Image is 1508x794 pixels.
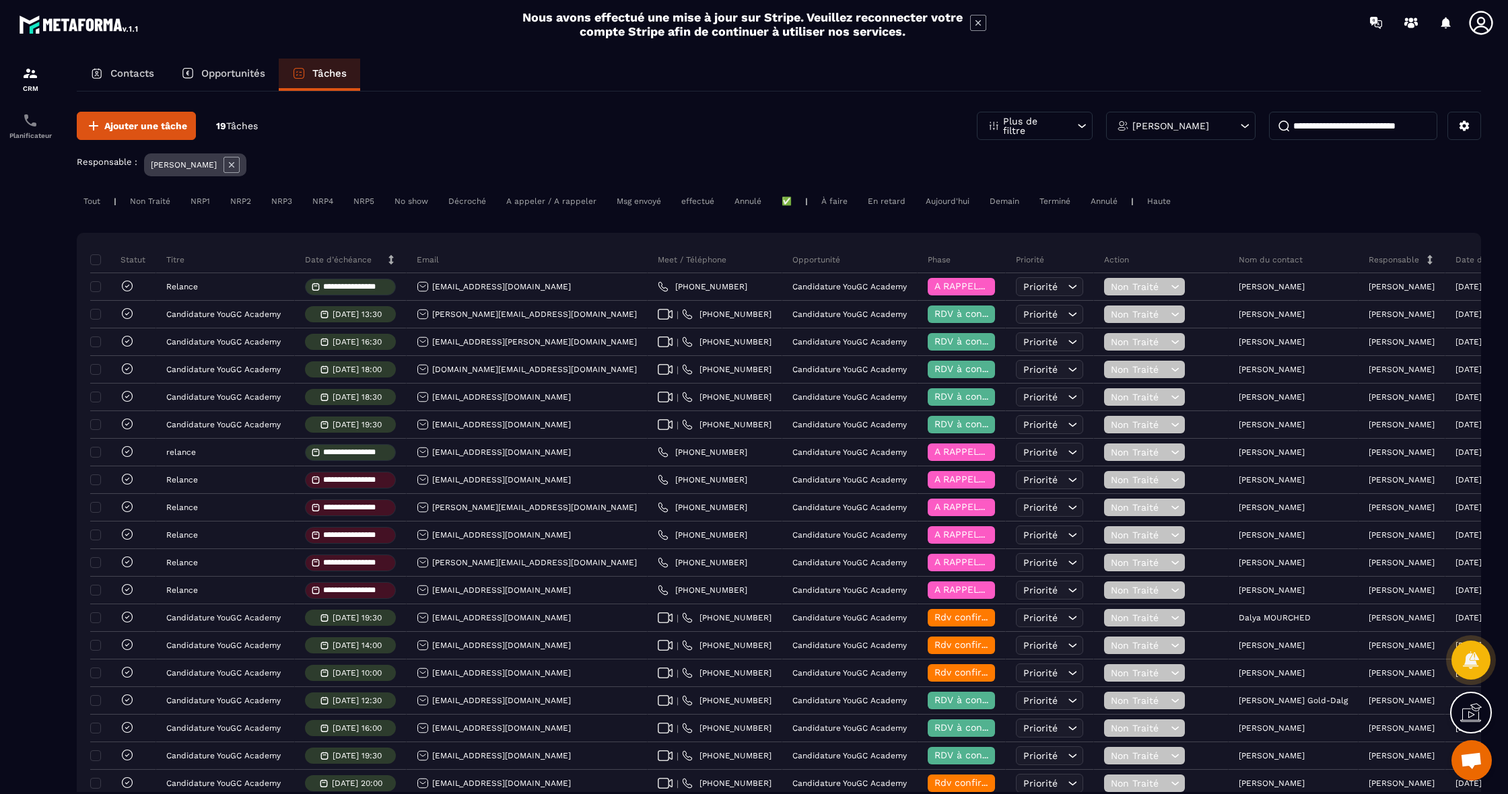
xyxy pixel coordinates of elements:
p: Opportunités [201,67,265,79]
span: Rdv confirmé ✅ [934,639,1010,650]
p: [PERSON_NAME] [1369,420,1435,429]
span: Priorité [1023,447,1058,458]
p: Candidature YouGC Academy [792,337,907,347]
a: Opportunités [168,59,279,91]
p: Plus de filtre [1003,116,1062,135]
p: [DATE] 12:30 [333,696,382,705]
p: Relance [166,475,198,484]
a: [PHONE_NUMBER] [682,392,772,402]
span: Non Traité [1111,281,1167,292]
a: [PHONE_NUMBER] [682,309,772,320]
span: RDV à confimer ❓ [934,419,1021,429]
span: | [677,723,679,733]
p: [DATE] 13:30 [333,310,382,319]
p: [DATE] 16:00 [333,723,382,733]
span: Priorité [1023,530,1058,540]
span: Non Traité [1111,474,1167,485]
p: [PERSON_NAME] [1369,751,1435,760]
p: Email [417,254,439,265]
p: Candidature YouGC Academy [166,723,281,733]
p: Candidature YouGC Academy [792,420,907,429]
span: Non Traité [1111,723,1167,733]
span: A RAPPELER/GHOST/NO SHOW✖️ [934,556,1087,567]
p: [PERSON_NAME] [1239,503,1305,512]
a: [PHONE_NUMBER] [682,667,772,678]
span: RDV à confimer ❓ [934,694,1021,705]
p: Candidature YouGC Academy [792,558,907,567]
div: Demain [983,193,1026,209]
p: [PERSON_NAME] [1369,723,1435,733]
span: Priorité [1023,640,1058,651]
p: Candidature YouGC Academy [792,392,907,402]
span: Tâches [226,120,258,131]
a: [PHONE_NUMBER] [658,530,747,540]
p: Candidature YouGC Academy [792,641,907,650]
p: [PERSON_NAME] [1239,392,1305,402]
div: À faire [815,193,854,209]
p: [DATE] 15:59 [1455,337,1505,347]
div: Non Traité [123,193,177,209]
a: [PHONE_NUMBER] [658,502,747,513]
p: Statut [94,254,145,265]
span: | [677,751,679,761]
p: Candidature YouGC Academy [792,530,907,540]
p: [PERSON_NAME] [1239,530,1305,540]
span: Priorité [1023,750,1058,761]
div: effectué [675,193,721,209]
p: Candidature YouGC Academy [792,447,907,457]
p: [PERSON_NAME] [1369,310,1435,319]
span: Priorité [1023,502,1058,513]
p: [PERSON_NAME] [1369,585,1435,595]
p: Titre [166,254,184,265]
a: [PHONE_NUMBER] [658,447,747,458]
div: NRP3 [265,193,299,209]
p: [PERSON_NAME] [1369,447,1435,457]
span: A RAPPELER/GHOST/NO SHOW✖️ [934,529,1087,540]
span: Non Traité [1111,778,1167,789]
p: Candidature YouGC Academy [792,696,907,705]
a: [PHONE_NUMBER] [682,778,772,789]
p: Candidature YouGC Academy [166,613,281,622]
span: Priorité [1023,309,1058,320]
a: Contacts [77,59,168,91]
p: Dalya MOURCHED [1239,613,1311,622]
p: Candidature YouGC Academy [166,392,281,402]
span: Priorité [1023,723,1058,733]
p: Candidature YouGC Academy [792,668,907,678]
span: Non Traité [1111,336,1167,347]
a: [PHONE_NUMBER] [682,750,772,761]
p: [DATE] 18:30 [333,392,382,402]
p: [PERSON_NAME] [1369,282,1435,291]
span: Priorité [1023,778,1058,789]
div: NRP4 [306,193,340,209]
p: [PERSON_NAME] [1369,558,1435,567]
p: Opportunité [792,254,840,265]
span: Non Traité [1111,585,1167,595]
p: [DATE] 12:25 [1455,779,1505,788]
p: Action [1104,254,1129,265]
span: RDV à confimer ❓ [934,722,1021,733]
span: Priorité [1023,281,1058,292]
span: | [677,310,679,320]
span: Non Traité [1111,557,1167,568]
p: [DATE] 14:00 [333,641,382,650]
img: formation [22,65,38,81]
p: [DATE] 19:30 [333,420,382,429]
p: Candidature YouGC Academy [792,282,907,291]
p: | [1131,196,1134,206]
p: [PERSON_NAME] [1132,121,1209,131]
span: | [677,420,679,430]
p: Candidature YouGC Academy [166,668,281,678]
p: [PERSON_NAME] [1369,779,1435,788]
p: [DATE] 11:47 [1455,282,1503,291]
span: Priorité [1023,557,1058,568]
p: [PERSON_NAME] [1239,337,1305,347]
p: [PERSON_NAME] [1369,668,1435,678]
p: [DATE] 16:30 [333,337,382,347]
a: [PHONE_NUMBER] [682,695,772,706]
p: Tâches [312,67,347,79]
p: Candidature YouGC Academy [792,751,907,760]
span: Non Traité [1111,309,1167,320]
span: | [677,337,679,347]
div: NRP1 [184,193,217,209]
